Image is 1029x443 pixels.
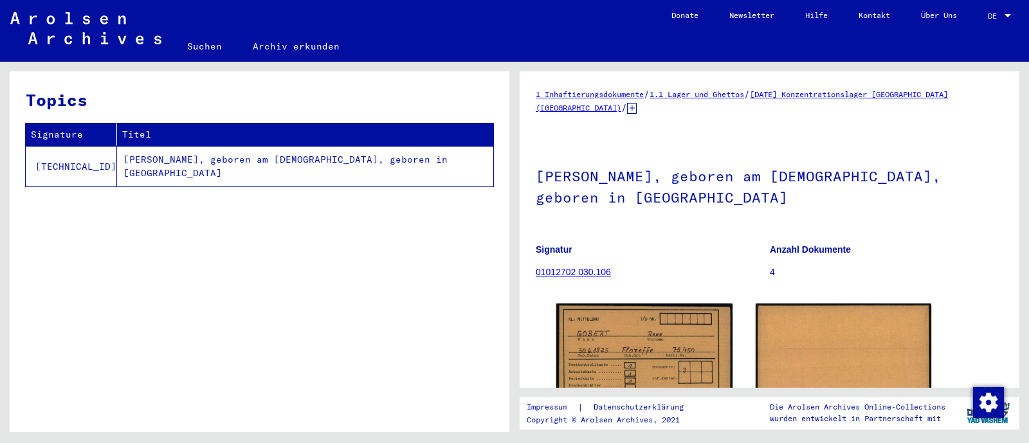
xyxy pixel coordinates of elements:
a: Datenschutzerklärung [583,401,699,414]
img: Arolsen_neg.svg [10,12,161,44]
a: 01012702 030.106 [536,267,611,277]
a: 1 Inhaftierungsdokumente [536,89,644,99]
a: Archiv erkunden [237,31,355,62]
p: Die Arolsen Archives Online-Collections [770,401,945,413]
a: 1.1 Lager und Ghettos [650,89,744,99]
a: Suchen [172,31,237,62]
span: / [621,102,627,113]
h1: [PERSON_NAME], geboren am [DEMOGRAPHIC_DATA], geboren in [GEOGRAPHIC_DATA] [536,147,1003,224]
p: Copyright © Arolsen Archives, 2021 [527,414,699,426]
th: Signature [26,123,117,146]
td: [PERSON_NAME], geboren am [DEMOGRAPHIC_DATA], geboren in [GEOGRAPHIC_DATA] [117,146,493,186]
p: 4 [770,266,1003,279]
span: / [644,88,650,100]
td: [TECHNICAL_ID] [26,146,117,186]
img: yv_logo.png [964,397,1012,429]
p: wurden entwickelt in Partnerschaft mit [770,413,945,424]
img: 002.jpg [756,303,932,435]
h3: Topics [26,87,493,113]
span: / [744,88,750,100]
b: Anzahl Dokumente [770,244,851,255]
img: Zustimmung ändern [973,387,1004,418]
span: DE [988,12,1002,21]
b: Signatur [536,244,572,255]
th: Titel [117,123,493,146]
a: Impressum [527,401,578,414]
img: 001.jpg [556,303,733,435]
div: | [527,401,699,414]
